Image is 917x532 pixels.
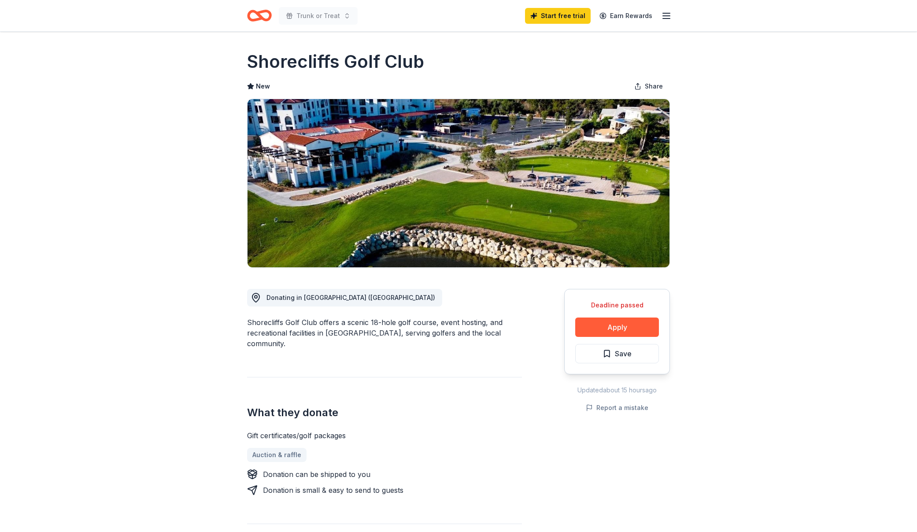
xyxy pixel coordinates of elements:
button: Trunk or Treat [279,7,358,25]
a: Start free trial [525,8,591,24]
h1: Shorecliffs Golf Club [247,49,424,74]
span: Share [645,81,663,92]
button: Report a mistake [586,403,648,413]
div: Shorecliffs Golf Club offers a scenic 18-hole golf course, event hosting, and recreational facili... [247,317,522,349]
div: Donation is small & easy to send to guests [263,485,403,495]
div: Deadline passed [575,300,659,310]
button: Apply [575,318,659,337]
a: Home [247,5,272,26]
div: Gift certificates/golf packages [247,430,522,441]
a: Auction & raffle [247,448,307,462]
span: Save [615,348,632,359]
button: Save [575,344,659,363]
button: Share [627,78,670,95]
a: Earn Rewards [594,8,658,24]
span: Trunk or Treat [296,11,340,21]
div: Updated about 15 hours ago [564,385,670,395]
h2: What they donate [247,406,522,420]
span: Donating in [GEOGRAPHIC_DATA] ([GEOGRAPHIC_DATA]) [266,294,435,301]
div: Donation can be shipped to you [263,469,370,480]
span: New [256,81,270,92]
img: Image for Shorecliffs Golf Club [248,99,669,267]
